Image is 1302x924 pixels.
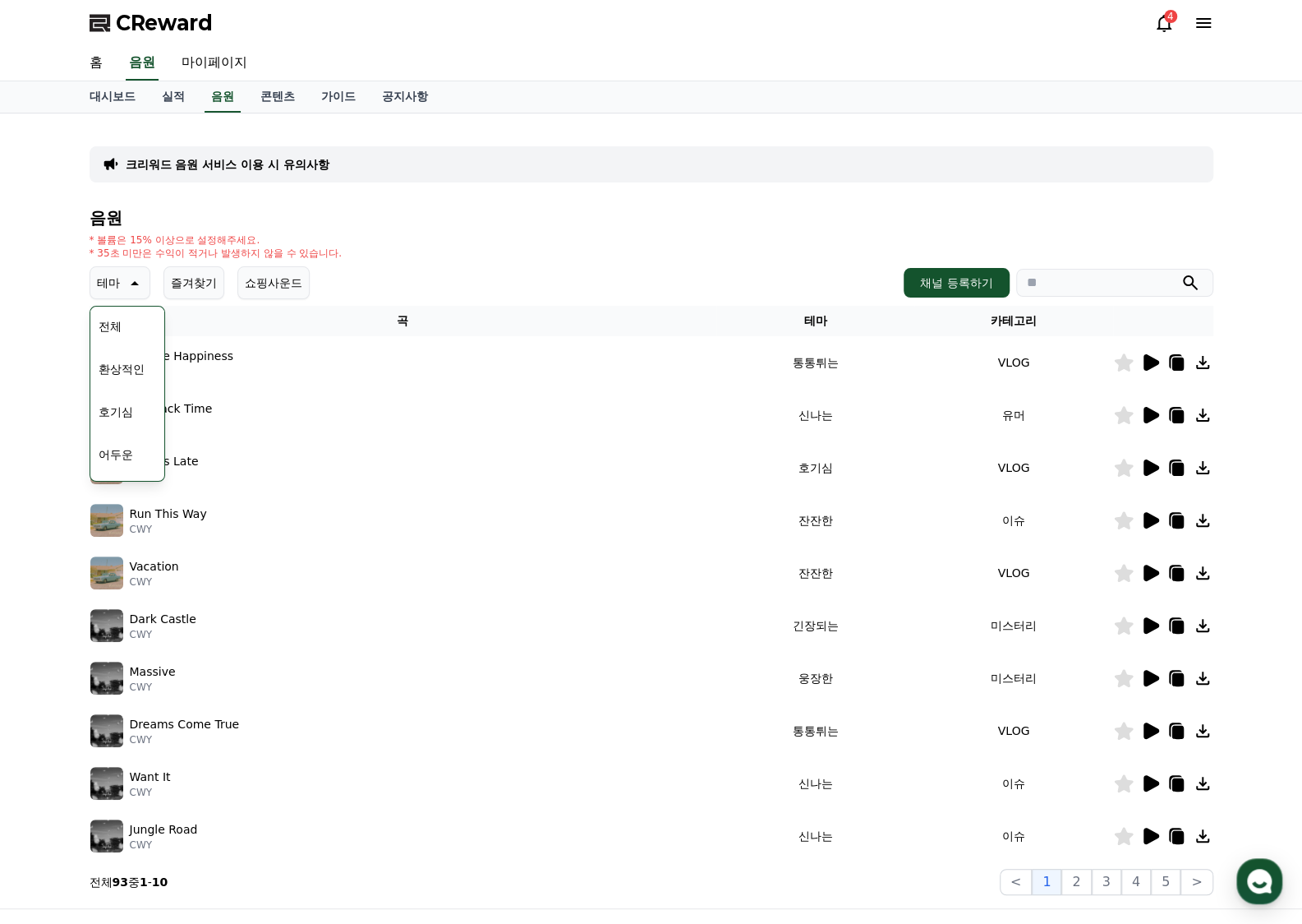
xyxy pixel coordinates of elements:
[716,652,914,705] td: 웅장한
[92,437,140,473] button: 어두운
[914,336,1112,389] td: VLOG
[130,400,213,418] p: Cat Rack Time
[904,268,1009,298] button: 채널 등록하기
[1032,869,1061,895] button: 1
[914,652,1112,705] td: 미스터리
[914,810,1112,862] td: 이슈
[212,521,315,562] a: 설정
[90,662,123,695] img: music
[716,441,914,494] td: 호기심
[130,663,176,681] p: Massive
[369,81,441,113] a: 공지사항
[130,575,179,589] p: CWY
[1000,869,1032,895] button: <
[1061,869,1091,895] button: 2
[716,494,914,547] td: 잔잔한
[130,839,198,852] p: CWY
[914,599,1112,652] td: 미스터리
[90,557,123,589] img: music
[126,156,329,173] a: 크리워드 음원 서비스 이용 시 유의사항
[130,365,234,378] p: CWY
[92,351,151,387] button: 환상적인
[90,714,123,747] img: music
[140,875,148,889] strong: 1
[914,547,1112,599] td: VLOG
[247,81,308,113] a: 콘텐츠
[97,271,120,294] p: 테마
[116,10,213,36] span: CReward
[90,209,1213,227] h4: 음원
[716,599,914,652] td: 긴장되는
[130,418,213,431] p: CWY
[308,81,369,113] a: 가이드
[130,733,240,746] p: CWY
[150,547,170,560] span: 대화
[716,705,914,757] td: 통통튀는
[254,546,274,559] span: 설정
[914,757,1112,810] td: 이슈
[914,494,1112,547] td: 이슈
[149,81,198,113] a: 실적
[205,81,241,113] a: 음원
[130,628,196,641] p: CWY
[90,609,123,642] img: music
[130,716,240,733] p: Dreams Come True
[914,705,1112,757] td: VLOG
[130,821,198,839] p: Jungle Road
[5,521,108,562] a: 홈
[52,546,62,559] span: 홈
[108,521,212,562] a: 대화
[130,506,207,523] p: Run This Way
[76,81,149,113] a: 대시보드
[1154,13,1174,33] a: 4
[90,306,717,336] th: 곡
[168,46,260,81] a: 마이페이지
[914,441,1112,494] td: VLOG
[90,233,343,247] p: * 볼륨은 15% 이상으로 설정해주세요.
[130,348,234,365] p: A Little Happiness
[237,266,310,299] button: 쇼핑사운드
[1121,869,1151,895] button: 4
[1151,869,1180,895] button: 5
[130,523,207,536] p: CWY
[716,810,914,862] td: 신나는
[126,46,159,81] a: 음원
[92,394,140,430] button: 호기심
[90,820,123,852] img: music
[92,308,128,344] button: 전체
[90,504,123,537] img: music
[914,306,1112,336] th: 카테고리
[90,266,150,299] button: 테마
[716,306,914,336] th: 테마
[716,547,914,599] td: 잔잔한
[76,46,116,81] a: 홈
[130,611,196,628] p: Dark Castle
[130,681,176,694] p: CWY
[1092,869,1121,895] button: 3
[716,389,914,441] td: 신나는
[90,874,168,890] p: 전체 중 -
[90,10,213,36] a: CReward
[716,757,914,810] td: 신나는
[90,247,343,260] p: * 35초 미만은 수익이 적거나 발생하지 않을 수 있습니다.
[130,558,179,575] p: Vacation
[130,786,171,799] p: CWY
[1164,10,1177,23] div: 4
[914,389,1112,441] td: 유머
[113,875,128,889] strong: 93
[1180,869,1212,895] button: >
[716,336,914,389] td: 통통튀는
[152,875,168,889] strong: 10
[90,767,123,800] img: music
[163,266,224,299] button: 즐겨찾기
[130,769,171,786] p: Want It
